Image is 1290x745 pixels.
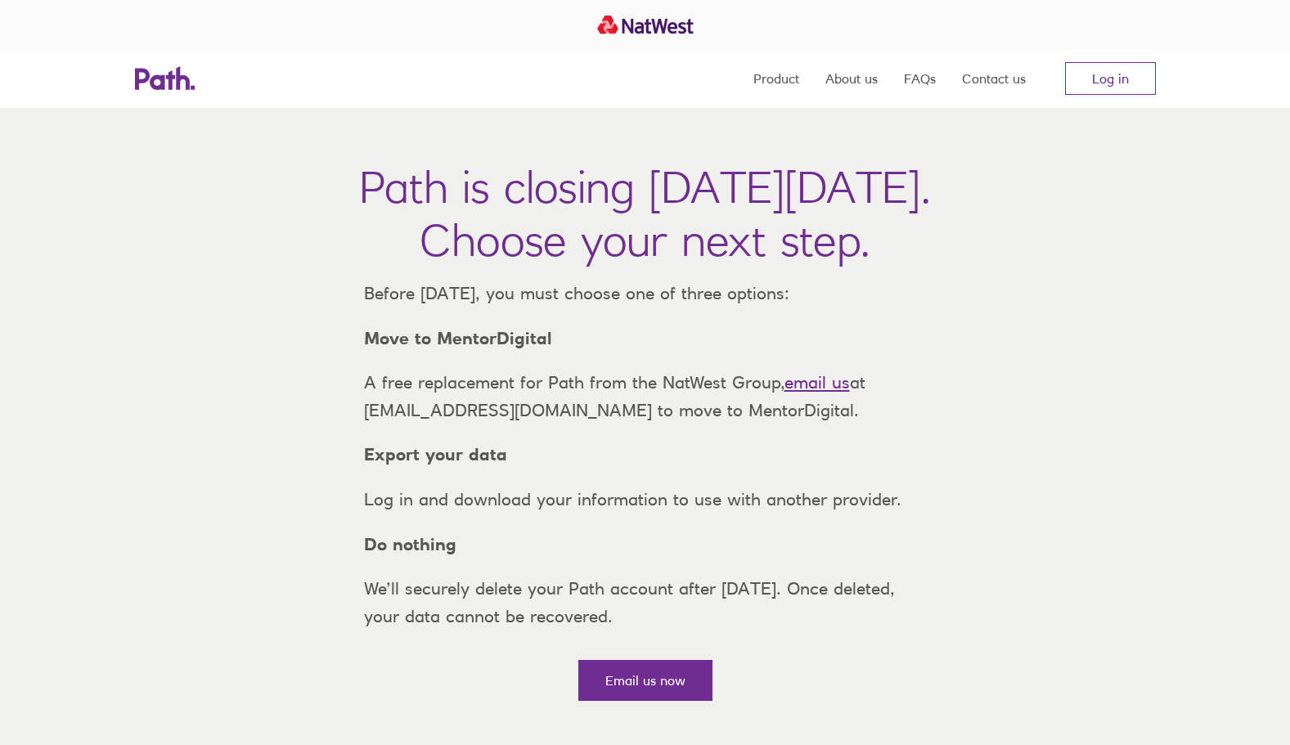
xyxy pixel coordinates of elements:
strong: Move to MentorDigital [364,328,552,348]
a: Contact us [962,49,1026,108]
a: FAQs [904,49,936,108]
p: A free replacement for Path from the NatWest Group, at [EMAIL_ADDRESS][DOMAIN_NAME] to move to Me... [351,369,940,424]
a: About us [825,49,878,108]
strong: Export your data [364,444,507,465]
p: We’ll securely delete your Path account after [DATE]. Once deleted, your data cannot be recovered. [351,575,940,630]
a: email us [784,372,850,393]
h1: Path is closing [DATE][DATE]. Choose your next step. [359,160,931,267]
p: Before [DATE], you must choose one of three options: [351,280,940,307]
strong: Do nothing [364,534,456,554]
a: Product [753,49,799,108]
a: Log in [1065,62,1156,95]
a: Email us now [578,660,712,701]
p: Log in and download your information to use with another provider. [351,486,940,514]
